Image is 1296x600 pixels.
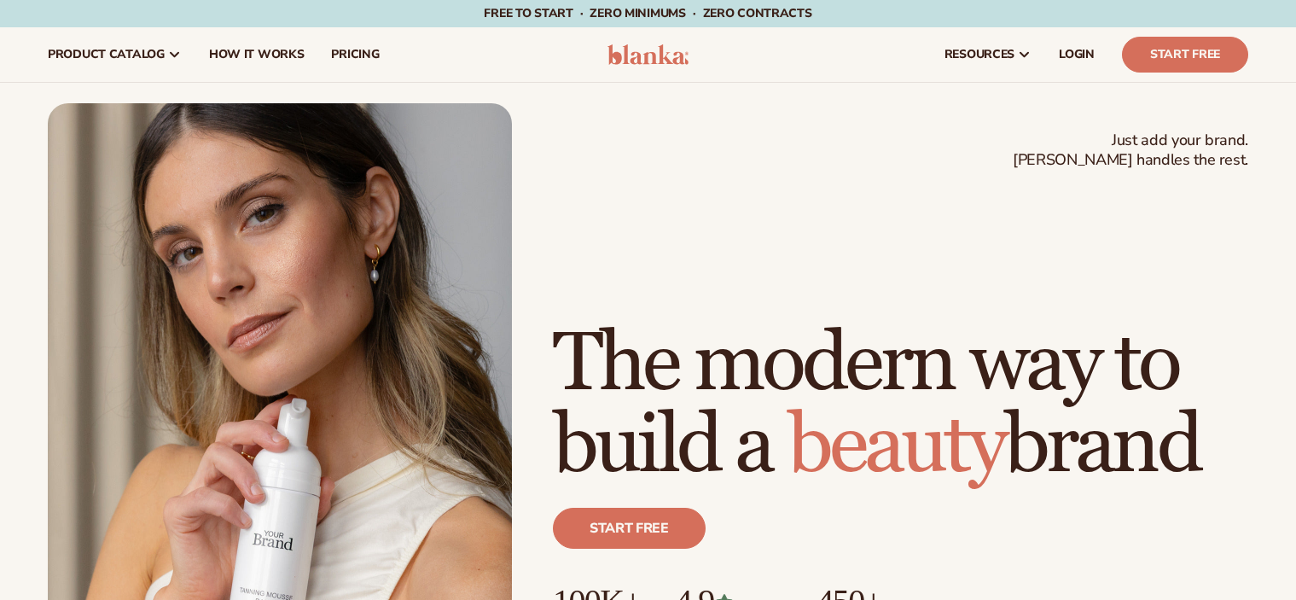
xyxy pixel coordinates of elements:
[1122,37,1248,73] a: Start Free
[607,44,689,65] img: logo
[317,27,392,82] a: pricing
[553,323,1248,487] h1: The modern way to build a brand
[48,48,165,61] span: product catalog
[34,27,195,82] a: product catalog
[195,27,318,82] a: How It Works
[1059,48,1095,61] span: LOGIN
[553,508,706,549] a: Start free
[1013,131,1248,171] span: Just add your brand. [PERSON_NAME] handles the rest.
[944,48,1014,61] span: resources
[331,48,379,61] span: pricing
[931,27,1045,82] a: resources
[1045,27,1108,82] a: LOGIN
[209,48,305,61] span: How It Works
[787,396,1004,496] span: beauty
[484,5,811,21] span: Free to start · ZERO minimums · ZERO contracts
